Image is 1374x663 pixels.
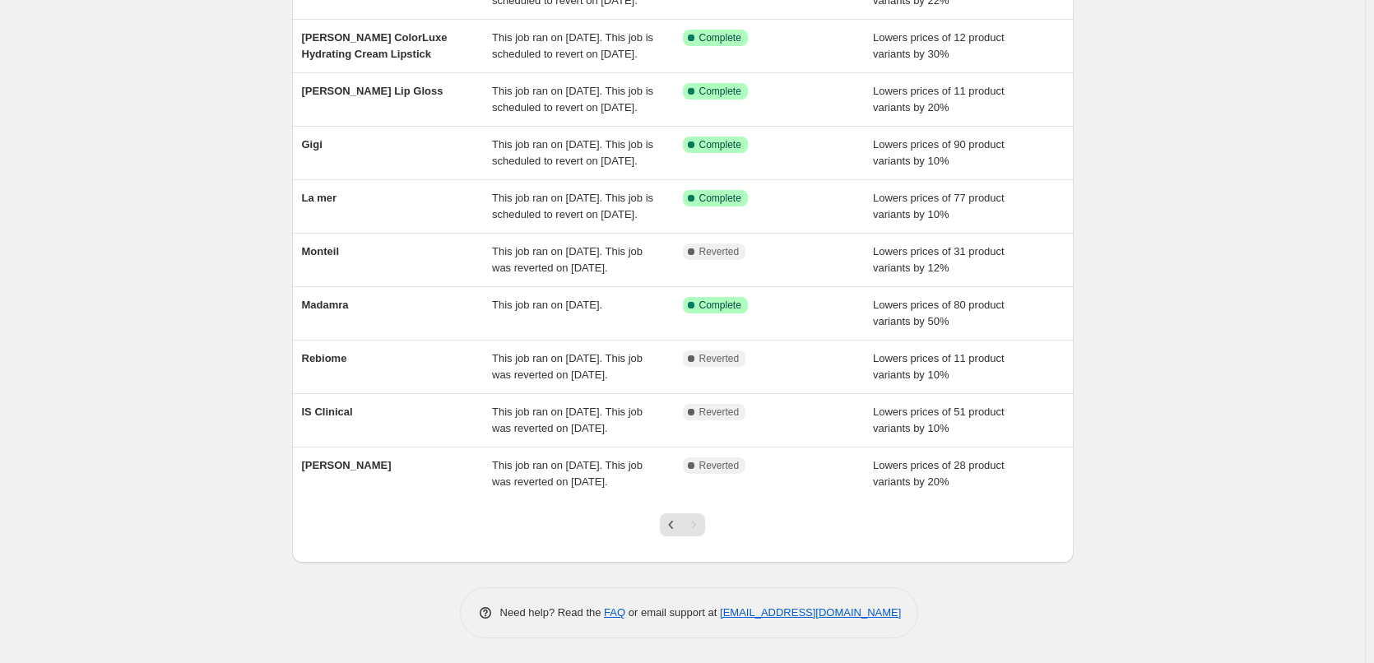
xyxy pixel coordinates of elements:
span: Lowers prices of 90 product variants by 10% [873,138,1005,167]
span: This job ran on [DATE]. This job was reverted on [DATE]. [492,406,643,434]
span: [PERSON_NAME] ColorLuxe Hydrating Cream Lipstick [302,31,448,60]
span: La mer [302,192,337,204]
span: Lowers prices of 31 product variants by 12% [873,245,1005,274]
span: Reverted [699,459,740,472]
span: This job ran on [DATE]. This job is scheduled to revert on [DATE]. [492,85,653,114]
span: Reverted [699,245,740,258]
span: Need help? Read the [500,606,605,619]
button: Previous [660,513,683,536]
span: This job ran on [DATE]. This job is scheduled to revert on [DATE]. [492,31,653,60]
span: This job ran on [DATE]. This job was reverted on [DATE]. [492,459,643,488]
span: This job ran on [DATE]. This job was reverted on [DATE]. [492,245,643,274]
span: Complete [699,138,741,151]
span: Madamra [302,299,349,311]
span: Lowers prices of 11 product variants by 10% [873,352,1005,381]
span: or email support at [625,606,720,619]
span: Complete [699,85,741,98]
span: Lowers prices of 12 product variants by 30% [873,31,1005,60]
span: Complete [699,299,741,312]
a: [EMAIL_ADDRESS][DOMAIN_NAME] [720,606,901,619]
span: This job ran on [DATE]. This job was reverted on [DATE]. [492,352,643,381]
nav: Pagination [660,513,705,536]
span: This job ran on [DATE]. This job is scheduled to revert on [DATE]. [492,192,653,220]
span: IS Clinical [302,406,353,418]
span: Complete [699,192,741,205]
span: [PERSON_NAME] Lip Gloss [302,85,443,97]
span: Lowers prices of 51 product variants by 10% [873,406,1005,434]
span: Complete [699,31,741,44]
span: Rebiome [302,352,347,364]
span: This job ran on [DATE]. This job is scheduled to revert on [DATE]. [492,138,653,167]
span: Reverted [699,352,740,365]
span: [PERSON_NAME] [302,459,392,471]
a: FAQ [604,606,625,619]
span: Reverted [699,406,740,419]
span: Lowers prices of 11 product variants by 20% [873,85,1005,114]
span: Monteil [302,245,340,257]
span: Lowers prices of 77 product variants by 10% [873,192,1005,220]
span: This job ran on [DATE]. [492,299,602,311]
span: Gigi [302,138,323,151]
span: Lowers prices of 28 product variants by 20% [873,459,1005,488]
span: Lowers prices of 80 product variants by 50% [873,299,1005,327]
